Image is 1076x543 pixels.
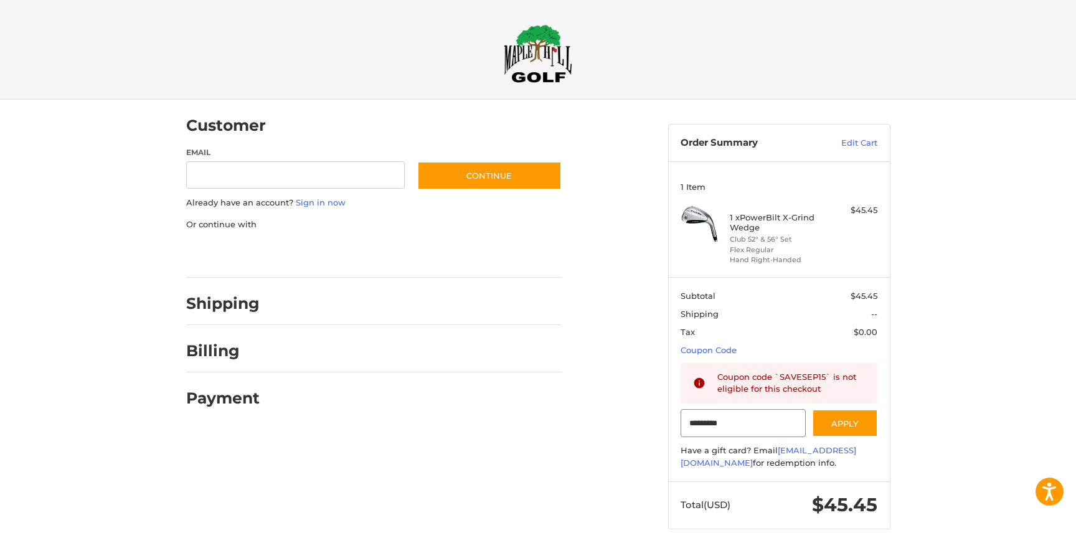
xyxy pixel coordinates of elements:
a: Edit Cart [814,137,877,149]
span: Shipping [681,309,719,319]
li: Club 52° & 56° Set [730,234,825,245]
h2: Billing [186,341,259,361]
p: Already have an account? [186,197,562,209]
div: Have a gift card? Email for redemption info. [681,445,877,469]
iframe: PayPal-venmo [393,243,486,265]
div: $45.45 [828,204,877,217]
h2: Payment [186,389,260,408]
button: Continue [417,161,562,190]
span: Subtotal [681,291,715,301]
a: Coupon Code [681,345,737,355]
input: Gift Certificate or Coupon Code [681,409,806,437]
button: Apply [812,409,878,437]
h3: Order Summary [681,137,814,149]
a: [EMAIL_ADDRESS][DOMAIN_NAME] [681,445,856,468]
span: Tax [681,327,695,337]
a: Sign in now [296,197,346,207]
label: Email [186,147,405,158]
span: -- [871,309,877,319]
h4: 1 x PowerBilt X-Grind Wedge [730,212,825,233]
iframe: PayPal-paylater [288,243,381,265]
li: Flex Regular [730,245,825,255]
p: Or continue with [186,219,562,231]
span: Total (USD) [681,499,730,511]
img: Maple Hill Golf [504,24,572,83]
li: Hand Right-Handed [730,255,825,265]
iframe: PayPal-paypal [182,243,275,265]
h3: 1 Item [681,182,877,192]
span: $45.45 [851,291,877,301]
h2: Customer [186,116,266,135]
span: $0.00 [854,327,877,337]
h2: Shipping [186,294,260,313]
span: $45.45 [812,493,877,516]
div: Coupon code `SAVESEP15` is not eligible for this checkout [717,371,866,395]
